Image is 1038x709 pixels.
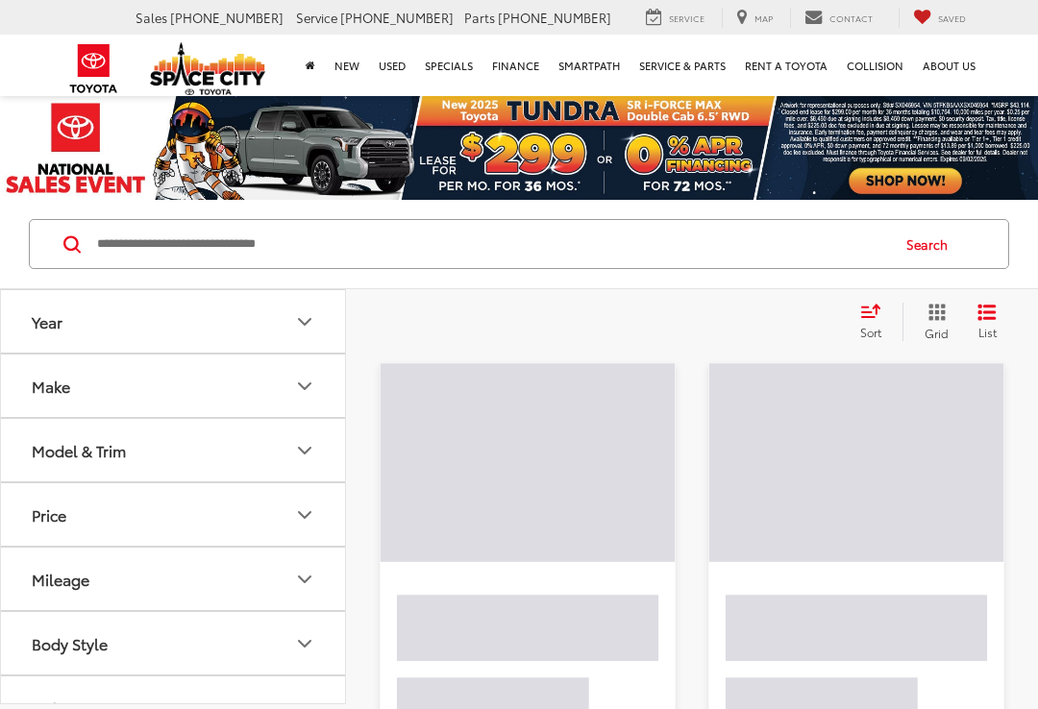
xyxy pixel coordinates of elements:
[32,634,108,652] div: Body Style
[293,439,316,462] div: Model & Trim
[170,9,284,26] span: [PHONE_NUMBER]
[1,548,347,610] button: MileageMileage
[58,37,130,100] img: Toyota
[913,35,985,96] a: About Us
[293,375,316,398] div: Make
[293,632,316,655] div: Body Style
[1,419,347,481] button: Model & TrimModel & Trim
[296,9,337,26] span: Service
[722,8,787,28] a: Map
[829,12,873,24] span: Contact
[293,568,316,591] div: Mileage
[899,8,980,28] a: My Saved Vehicles
[150,42,265,95] img: Space City Toyota
[325,35,369,96] a: New
[631,8,719,28] a: Service
[837,35,913,96] a: Collision
[1,354,347,417] button: MakeMake
[1,290,347,353] button: YearYear
[136,9,167,26] span: Sales
[415,35,482,96] a: Specials
[482,35,549,96] a: Finance
[549,35,630,96] a: SmartPath
[851,303,902,341] button: Select sort value
[669,12,704,24] span: Service
[32,570,89,588] div: Mileage
[790,8,887,28] a: Contact
[902,303,963,341] button: Grid View
[1,483,347,546] button: PricePrice
[32,377,70,395] div: Make
[1,612,347,674] button: Body StyleBody Style
[464,9,495,26] span: Parts
[32,441,126,459] div: Model & Trim
[963,303,1011,341] button: List View
[296,35,325,96] a: Home
[32,505,66,524] div: Price
[735,35,837,96] a: Rent a Toyota
[293,310,316,333] div: Year
[977,324,997,340] span: List
[754,12,773,24] span: Map
[888,220,976,268] button: Search
[498,9,611,26] span: [PHONE_NUMBER]
[95,221,888,267] input: Search by Make, Model, or Keyword
[938,12,966,24] span: Saved
[860,324,881,340] span: Sort
[293,503,316,526] div: Price
[369,35,415,96] a: Used
[340,9,454,26] span: [PHONE_NUMBER]
[925,325,949,341] span: Grid
[32,312,62,330] div: Year
[630,35,735,96] a: Service & Parts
